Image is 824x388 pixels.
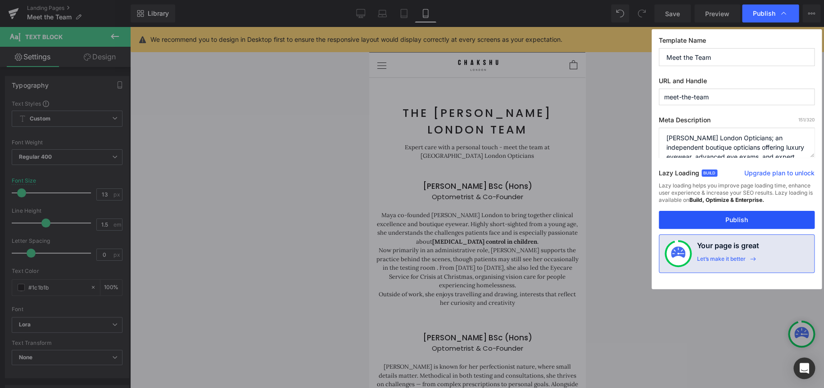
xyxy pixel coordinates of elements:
[200,34,208,43] a: Open cart
[702,169,717,177] span: Build
[7,184,209,219] p: Maya co-founded [PERSON_NAME] London to bring together clinical excellence and boutique eyewear. ...
[7,219,209,263] p: Now primarily in an administrative role, [PERSON_NAME] supports the practice behind the scenes, t...
[659,36,815,48] label: Template Name
[87,32,130,44] img: Chakshu London
[689,196,764,203] strong: Build, Optimize & Enterprise.
[54,305,163,316] span: [PERSON_NAME] BSc (Hons)
[7,165,209,175] h1: Optometrist & Co-Founder
[697,240,759,255] h4: Your page is great
[63,211,168,219] strong: [MEDICAL_DATA] control in children
[744,169,815,181] a: Upgrade plan to unlock
[659,77,815,89] label: URL and Handle
[659,116,815,128] label: Meta Description
[12,6,205,19] a: Contact us 📞 [PHONE_NUMBER] ✉️ [EMAIL_ADDRESS][PERSON_NAME][DOMAIN_NAME]
[753,9,775,18] span: Publish
[659,211,815,229] button: Publish
[7,116,209,134] p: Expert care with a personal touch - meet the team at [GEOGRAPHIC_DATA] London Opticians
[798,117,805,122] span: 151
[8,35,17,42] button: Open navigation
[7,317,209,327] h1: Optometrist & Co-Founder
[659,182,815,211] div: Lazy loading helps you improve page loading time, enhance user experience & increase your SEO res...
[697,255,746,267] div: Let’s make it better
[671,246,685,261] img: onboarding-status.svg
[659,128,815,158] textarea: [PERSON_NAME] London Opticians; an independent boutique opticians offering luxury eyewear, advanc...
[7,154,209,165] h1: [PERSON_NAME] BSc (Hons)
[7,263,209,281] p: Outside of work, she enjoys travelling and drawing, interests that reflect her curiosity and crea...
[7,78,209,111] h1: The [PERSON_NAME] London Team
[659,167,699,182] label: Lazy Loading
[798,117,815,122] span: /320
[793,357,815,379] div: Open Intercom Messenger
[7,327,209,379] p: [PERSON_NAME] is known for her perfectionist nature, where small details matter. Methodical in bo...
